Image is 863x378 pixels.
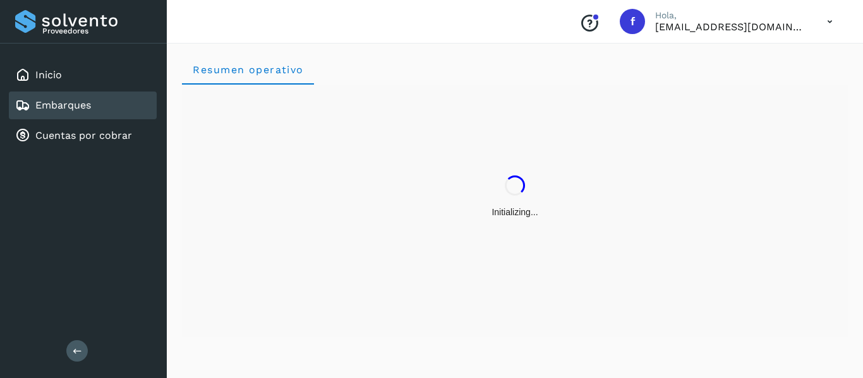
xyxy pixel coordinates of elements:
p: finanzastransportesperez@gmail.com [655,21,807,33]
div: Embarques [9,92,157,119]
a: Cuentas por cobrar [35,129,132,141]
div: Cuentas por cobrar [9,122,157,150]
p: Proveedores [42,27,152,35]
a: Embarques [35,99,91,111]
div: Inicio [9,61,157,89]
p: Hola, [655,10,807,21]
a: Inicio [35,69,62,81]
span: Resumen operativo [192,64,304,76]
